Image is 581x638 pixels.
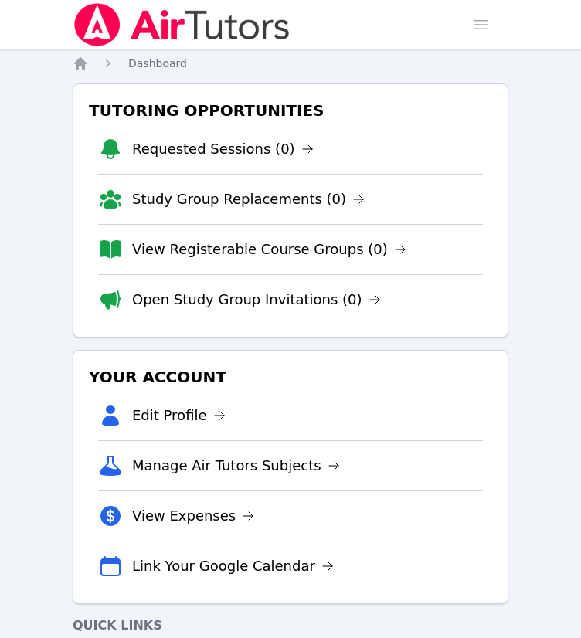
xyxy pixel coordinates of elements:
a: Link Your Google Calendar [132,555,334,577]
a: View Expenses [132,505,254,527]
img: Air Tutors [73,3,291,46]
nav: Breadcrumb [73,56,508,71]
a: Edit Profile [132,405,226,426]
a: Requested Sessions (0) [132,138,314,160]
a: Manage Air Tutors Subjects [132,455,340,477]
h4: Quick Links [73,616,508,635]
span: Dashboard [128,57,187,70]
a: Dashboard [128,56,187,71]
a: Study Group Replacements (0) [132,188,365,210]
a: View Registerable Course Groups (0) [132,239,406,260]
h3: Your Account [86,363,495,391]
a: Open Study Group Invitations (0) [132,289,381,311]
h3: Tutoring Opportunities [86,97,495,124]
